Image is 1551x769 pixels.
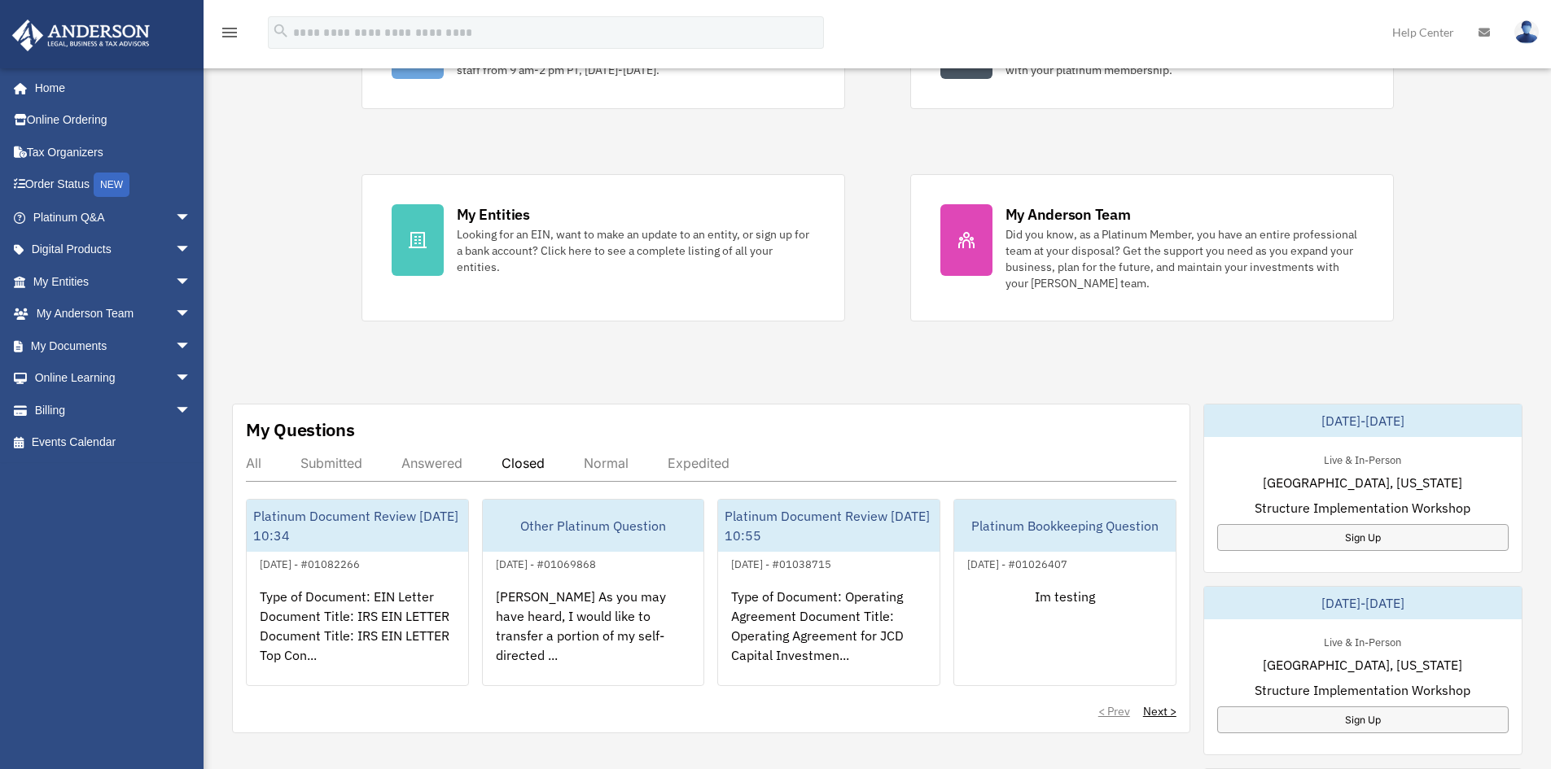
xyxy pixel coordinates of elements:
a: Online Ordering [11,104,216,137]
span: [GEOGRAPHIC_DATA], [US_STATE] [1263,473,1462,492]
a: Home [11,72,208,104]
div: [DATE] - #01082266 [247,554,373,571]
a: My Documentsarrow_drop_down [11,330,216,362]
div: Type of Document: EIN Letter Document Title: IRS EIN LETTER Document Title: IRS EIN LETTER Top Co... [247,574,468,701]
span: arrow_drop_down [175,298,208,331]
a: Other Platinum Question[DATE] - #01069868[PERSON_NAME] As you may have heard, I would like to tra... [482,499,705,686]
img: Anderson Advisors Platinum Portal [7,20,155,51]
div: Expedited [668,455,729,471]
a: My Entities Looking for an EIN, want to make an update to an entity, or sign up for a bank accoun... [361,174,845,321]
div: Live & In-Person [1311,632,1414,649]
a: Next > [1143,703,1176,719]
div: Im testing [954,574,1176,701]
a: menu [220,28,239,42]
a: My Anderson Team Did you know, as a Platinum Member, you have an entire professional team at your... [910,174,1394,321]
a: Events Calendar [11,426,216,459]
div: All [246,455,261,471]
div: [DATE]-[DATE] [1204,404,1522,437]
div: Did you know, as a Platinum Member, you have an entire professional team at your disposal? Get th... [1006,226,1364,291]
div: [DATE]-[DATE] [1204,587,1522,619]
a: My Entitiesarrow_drop_down [11,265,216,298]
div: My Anderson Team [1006,204,1131,225]
div: Platinum Bookkeeping Question [954,500,1176,552]
div: My Questions [246,417,355,442]
a: Order StatusNEW [11,168,216,202]
div: NEW [94,173,129,197]
span: arrow_drop_down [175,330,208,363]
a: Tax Organizers [11,136,216,168]
div: My Entities [457,204,530,225]
a: Billingarrow_drop_down [11,394,216,426]
div: [DATE] - #01069868 [483,554,609,571]
div: Other Platinum Question [483,500,704,552]
a: Digital Productsarrow_drop_down [11,234,216,266]
a: Platinum Document Review [DATE] 10:34[DATE] - #01082266Type of Document: EIN Letter Document Titl... [246,499,469,686]
div: Type of Document: Operating Agreement Document Title: Operating Agreement for JCD Capital Investm... [718,574,940,701]
span: arrow_drop_down [175,362,208,395]
div: [DATE] - #01038715 [718,554,844,571]
span: Structure Implementation Workshop [1255,680,1470,700]
span: arrow_drop_down [175,234,208,267]
span: arrow_drop_down [175,201,208,234]
div: Looking for an EIN, want to make an update to an entity, or sign up for a bank account? Click her... [457,226,815,275]
div: Normal [584,455,629,471]
div: Closed [502,455,545,471]
span: arrow_drop_down [175,394,208,427]
div: Submitted [300,455,362,471]
span: arrow_drop_down [175,265,208,299]
div: Live & In-Person [1311,450,1414,467]
img: User Pic [1514,20,1539,44]
div: [PERSON_NAME] As you may have heard, I would like to transfer a portion of my self-directed ... [483,574,704,701]
div: Answered [401,455,462,471]
a: Platinum Document Review [DATE] 10:55[DATE] - #01038715Type of Document: Operating Agreement Docu... [717,499,940,686]
div: Platinum Document Review [DATE] 10:34 [247,500,468,552]
a: Platinum Q&Aarrow_drop_down [11,201,216,234]
a: Sign Up [1217,706,1509,733]
div: Platinum Document Review [DATE] 10:55 [718,500,940,552]
div: [DATE] - #01026407 [954,554,1080,571]
i: menu [220,23,239,42]
a: Platinum Bookkeeping Question[DATE] - #01026407Im testing [953,499,1176,686]
a: Sign Up [1217,524,1509,551]
i: search [272,22,290,40]
a: My Anderson Teamarrow_drop_down [11,298,216,330]
span: [GEOGRAPHIC_DATA], [US_STATE] [1263,655,1462,675]
span: Structure Implementation Workshop [1255,498,1470,518]
a: Online Learningarrow_drop_down [11,362,216,395]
